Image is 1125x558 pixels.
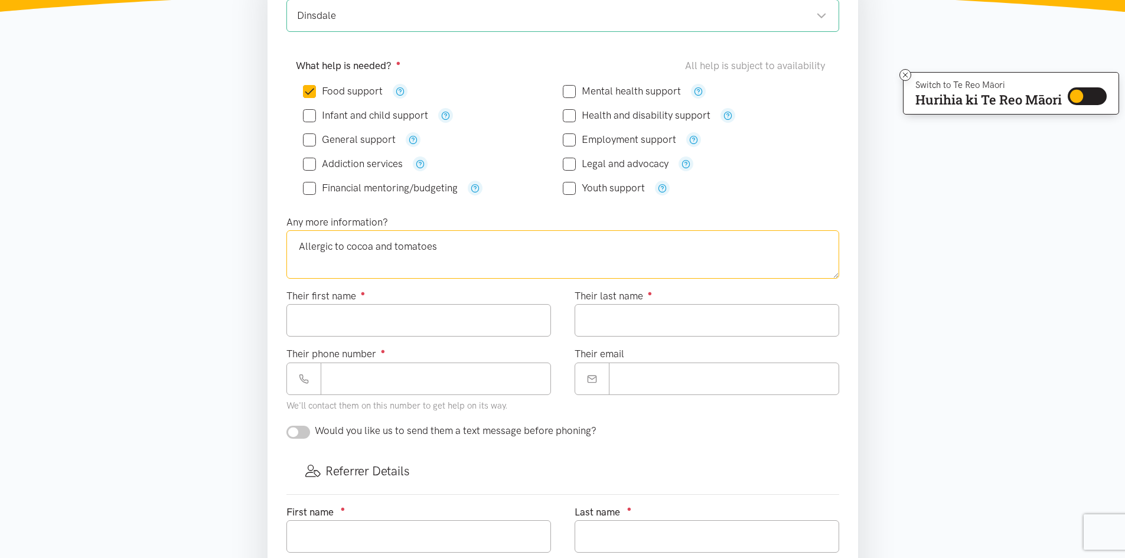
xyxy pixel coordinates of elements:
label: Their first name [286,288,366,304]
label: General support [303,135,396,145]
label: Legal and advocacy [563,159,669,169]
label: Food support [303,86,383,96]
input: Email [609,363,839,395]
label: Last name [575,504,620,520]
sup: ● [381,347,386,355]
label: First name [286,504,334,520]
div: Dinsdale [297,8,827,24]
label: Their email [575,346,624,362]
label: Health and disability support [563,110,710,120]
div: All help is subject to availability [685,58,830,74]
label: Youth support [563,183,645,193]
small: We'll contact them on this number to get help on its way. [286,400,508,411]
sup: ● [341,504,345,513]
label: Addiction services [303,159,403,169]
label: Financial mentoring/budgeting [303,183,458,193]
input: Phone number [321,363,551,395]
label: Infant and child support [303,110,428,120]
label: Employment support [563,135,676,145]
sup: ● [648,289,653,298]
label: Mental health support [563,86,681,96]
p: Switch to Te Reo Māori [915,81,1062,89]
h3: Referrer Details [305,462,820,479]
sup: ● [396,58,401,67]
sup: ● [361,289,366,298]
label: Their last name [575,288,653,304]
span: Would you like us to send them a text message before phoning? [315,425,596,436]
p: Hurihia ki Te Reo Māori [915,94,1062,105]
sup: ● [627,504,632,513]
label: Any more information? [286,214,388,230]
label: What help is needed? [296,58,401,74]
label: Their phone number [286,346,386,362]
